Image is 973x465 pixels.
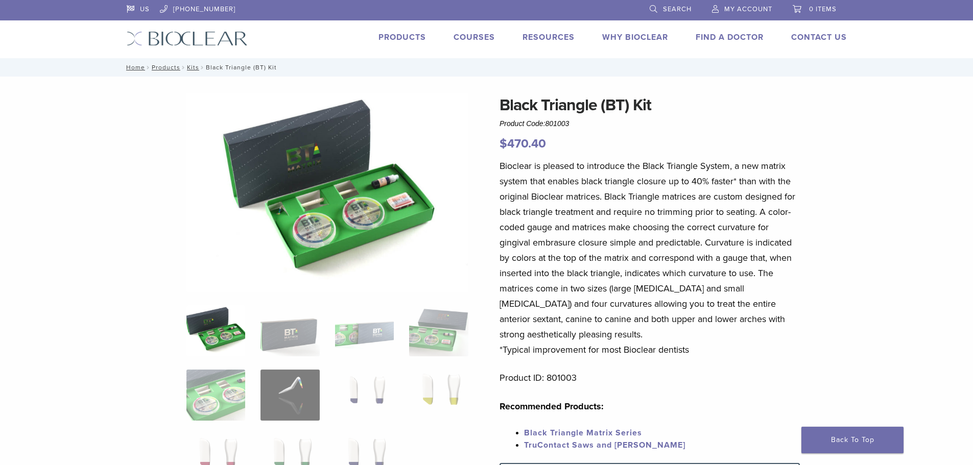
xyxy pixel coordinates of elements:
[500,401,604,412] strong: Recommended Products:
[500,119,569,128] span: Product Code:
[378,32,426,42] a: Products
[260,305,319,356] img: Black Triangle (BT) Kit - Image 2
[500,158,800,357] p: Bioclear is pleased to introduce the Black Triangle System, a new matrix system that enables blac...
[454,32,495,42] a: Courses
[199,65,206,70] span: /
[123,64,145,71] a: Home
[180,65,187,70] span: /
[409,370,468,421] img: Black Triangle (BT) Kit - Image 8
[791,32,847,42] a: Contact Us
[127,31,248,46] img: Bioclear
[500,93,800,117] h1: Black Triangle (BT) Kit
[186,370,245,421] img: Black Triangle (BT) Kit - Image 5
[186,305,245,356] img: Intro-Black-Triangle-Kit-6-Copy-e1548792917662-324x324.jpg
[545,119,569,128] span: 801003
[152,64,180,71] a: Products
[524,428,642,438] a: Black Triangle Matrix Series
[524,440,685,450] a: TruContact Saws and [PERSON_NAME]
[500,370,800,385] p: Product ID: 801003
[186,93,468,292] img: Intro Black Triangle Kit-6 - Copy
[809,5,837,13] span: 0 items
[187,64,199,71] a: Kits
[119,58,855,77] nav: Black Triangle (BT) Kit
[602,32,668,42] a: Why Bioclear
[409,305,468,356] img: Black Triangle (BT) Kit - Image 4
[663,5,692,13] span: Search
[696,32,764,42] a: Find A Doctor
[335,305,394,356] img: Black Triangle (BT) Kit - Image 3
[724,5,772,13] span: My Account
[500,136,546,151] bdi: 470.40
[523,32,575,42] a: Resources
[801,427,904,453] a: Back To Top
[260,370,319,421] img: Black Triangle (BT) Kit - Image 6
[145,65,152,70] span: /
[335,370,394,421] img: Black Triangle (BT) Kit - Image 7
[500,136,507,151] span: $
